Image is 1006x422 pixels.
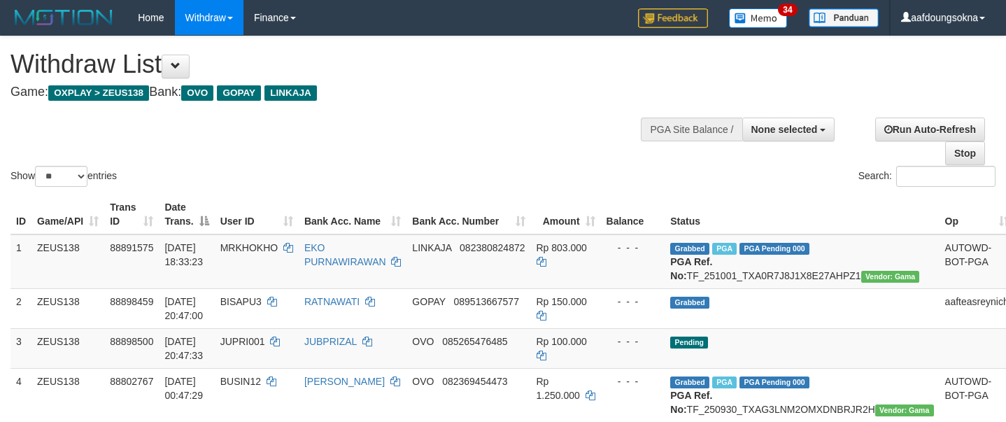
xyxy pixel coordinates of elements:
[729,8,788,28] img: Button%20Memo.svg
[412,242,451,253] span: LINKAJA
[460,242,525,253] span: Copy 082380824872 to clipboard
[264,85,317,101] span: LINKAJA
[304,336,357,347] a: JUBPRIZAL
[406,195,530,234] th: Bank Acc. Number: activate to sort column ascending
[104,195,159,234] th: Trans ID: activate to sort column ascending
[712,243,737,255] span: Marked by aafpengsreynich
[304,296,360,307] a: RATNAWATI
[875,118,985,141] a: Run Auto-Refresh
[442,376,507,387] span: Copy 082369454473 to clipboard
[809,8,879,27] img: panduan.png
[31,234,104,289] td: ZEUS138
[10,85,657,99] h4: Game: Bank:
[945,141,985,165] a: Stop
[220,242,278,253] span: MRKHOKHO
[537,336,587,347] span: Rp 100.000
[607,335,660,349] div: - - -
[10,50,657,78] h1: Withdraw List
[215,195,299,234] th: User ID: activate to sort column ascending
[665,368,939,422] td: TF_250930_TXAG3LNM2OMXDNBRJR2H
[858,166,996,187] label: Search:
[110,242,153,253] span: 88891575
[159,195,214,234] th: Date Trans.: activate to sort column descending
[10,368,31,422] td: 4
[670,297,709,309] span: Grabbed
[712,377,737,388] span: Marked by aafsreyleap
[638,8,708,28] img: Feedback.jpg
[10,328,31,368] td: 3
[10,195,31,234] th: ID
[220,296,262,307] span: BISAPU3
[670,390,712,415] b: PGA Ref. No:
[412,376,434,387] span: OVO
[739,377,809,388] span: PGA Pending
[742,118,835,141] button: None selected
[412,336,434,347] span: OVO
[35,166,87,187] select: Showentries
[217,85,261,101] span: GOPAY
[607,374,660,388] div: - - -
[164,242,203,267] span: [DATE] 18:33:23
[739,243,809,255] span: PGA Pending
[670,377,709,388] span: Grabbed
[670,243,709,255] span: Grabbed
[220,336,265,347] span: JUPRI001
[10,288,31,328] td: 2
[31,195,104,234] th: Game/API: activate to sort column ascending
[164,376,203,401] span: [DATE] 00:47:29
[442,336,507,347] span: Copy 085265476485 to clipboard
[110,376,153,387] span: 88802767
[31,288,104,328] td: ZEUS138
[220,376,261,387] span: BUSIN12
[896,166,996,187] input: Search:
[181,85,213,101] span: OVO
[454,296,519,307] span: Copy 089513667577 to clipboard
[31,368,104,422] td: ZEUS138
[531,195,601,234] th: Amount: activate to sort column ascending
[665,195,939,234] th: Status
[48,85,149,101] span: OXPLAY > ZEUS138
[641,118,742,141] div: PGA Site Balance /
[299,195,406,234] th: Bank Acc. Name: activate to sort column ascending
[304,376,385,387] a: [PERSON_NAME]
[110,336,153,347] span: 88898500
[537,296,587,307] span: Rp 150.000
[778,3,797,16] span: 34
[164,296,203,321] span: [DATE] 20:47:00
[670,256,712,281] b: PGA Ref. No:
[537,242,587,253] span: Rp 803.000
[607,241,660,255] div: - - -
[304,242,386,267] a: EKO PURNAWIRAWAN
[861,271,920,283] span: Vendor URL: https://trx31.1velocity.biz
[665,234,939,289] td: TF_251001_TXA0R7J8J1X8E27AHPZ1
[670,337,708,349] span: Pending
[537,376,580,401] span: Rp 1.250.000
[601,195,665,234] th: Balance
[607,295,660,309] div: - - -
[10,7,117,28] img: MOTION_logo.png
[10,166,117,187] label: Show entries
[412,296,445,307] span: GOPAY
[164,336,203,361] span: [DATE] 20:47:33
[110,296,153,307] span: 88898459
[31,328,104,368] td: ZEUS138
[751,124,818,135] span: None selected
[875,405,934,416] span: Vendor URL: https://trx31.1velocity.biz
[10,234,31,289] td: 1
